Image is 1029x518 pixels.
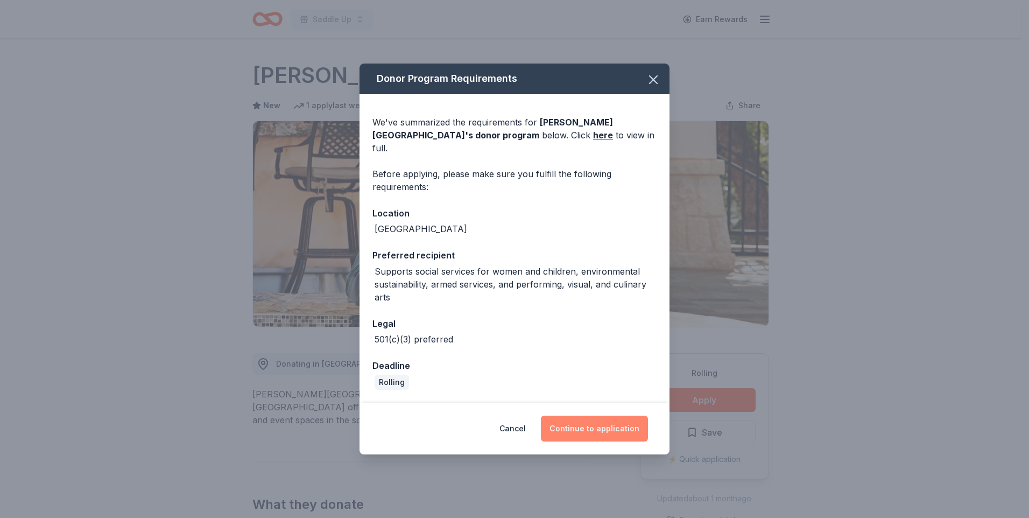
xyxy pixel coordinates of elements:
[372,116,657,155] div: We've summarized the requirements for below. Click to view in full.
[375,222,467,235] div: [GEOGRAPHIC_DATA]
[375,375,409,390] div: Rolling
[593,129,613,142] a: here
[372,359,657,373] div: Deadline
[499,416,526,442] button: Cancel
[372,206,657,220] div: Location
[372,317,657,331] div: Legal
[372,167,657,193] div: Before applying, please make sure you fulfill the following requirements:
[372,248,657,262] div: Preferred recipient
[375,265,657,304] div: Supports social services for women and children, environmental sustainability, armed services, an...
[541,416,648,442] button: Continue to application
[360,64,669,94] div: Donor Program Requirements
[375,333,453,346] div: 501(c)(3) preferred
